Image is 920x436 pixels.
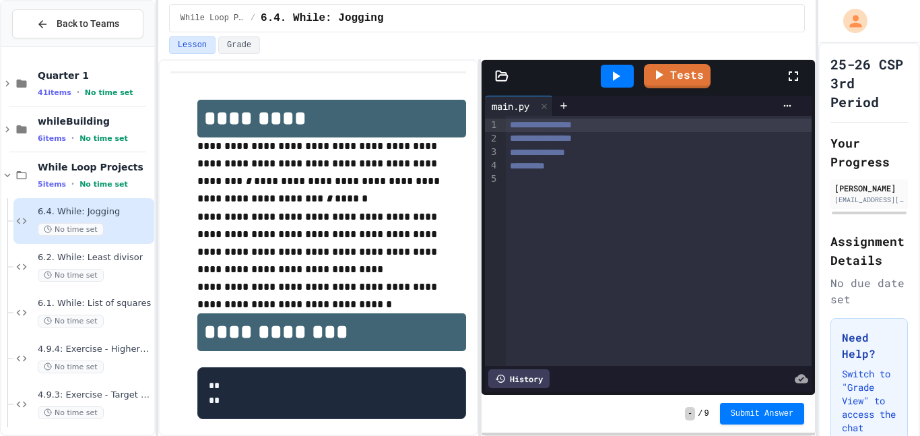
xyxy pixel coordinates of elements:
[38,361,104,373] span: No time set
[169,36,216,54] button: Lesson
[71,179,74,189] span: •
[485,119,498,132] div: 1
[485,132,498,146] div: 2
[38,298,152,309] span: 6.1. While: List of squares
[38,180,66,189] span: 5 items
[251,13,255,24] span: /
[834,182,904,194] div: [PERSON_NAME]
[38,134,66,143] span: 6 items
[38,161,152,173] span: While Loop Projects
[77,87,79,98] span: •
[38,390,152,401] span: 4.9.3: Exercise - Target Sum
[485,96,553,116] div: main.py
[485,146,498,159] div: 3
[485,173,498,186] div: 5
[485,99,536,113] div: main.py
[644,64,711,88] a: Tests
[261,10,383,26] span: 6.4. While: Jogging
[180,13,245,24] span: While Loop Projects
[79,180,128,189] span: No time set
[71,133,74,144] span: •
[38,69,152,82] span: Quarter 1
[829,5,871,36] div: My Account
[38,269,104,282] span: No time set
[38,344,152,355] span: 4.9.4: Exercise - Higher or Lower I
[834,195,904,205] div: [EMAIL_ADDRESS][DOMAIN_NAME]
[485,159,498,173] div: 4
[704,408,709,419] span: 9
[38,88,71,97] span: 41 items
[38,252,152,263] span: 6.2. While: Least divisor
[698,408,702,419] span: /
[79,134,128,143] span: No time set
[38,223,104,236] span: No time set
[218,36,260,54] button: Grade
[38,315,104,328] span: No time set
[863,382,907,423] iframe: chat widget
[808,323,907,381] iframe: chat widget
[720,403,805,425] button: Submit Answer
[731,408,794,419] span: Submit Answer
[830,133,908,171] h2: Your Progress
[12,9,143,38] button: Back to Teams
[830,275,908,307] div: No due date set
[57,17,119,31] span: Back to Teams
[38,206,152,218] span: 6.4. While: Jogging
[488,369,550,388] div: History
[830,55,908,111] h1: 25-26 CSP 3rd Period
[685,407,695,421] span: -
[38,406,104,419] span: No time set
[830,232,908,270] h2: Assignment Details
[38,115,152,127] span: whileBuilding
[85,88,133,97] span: No time set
